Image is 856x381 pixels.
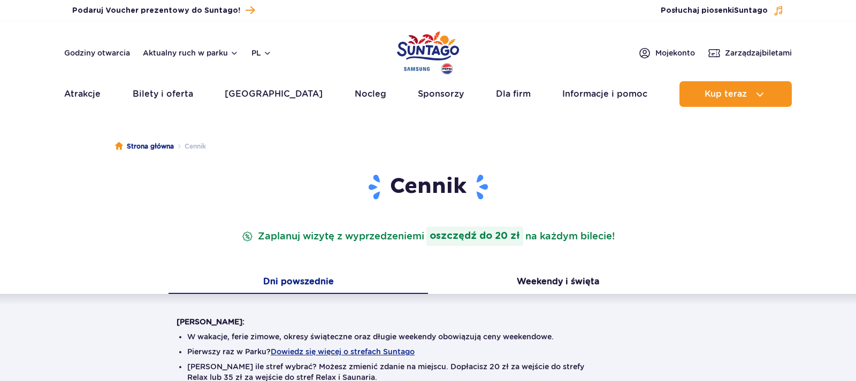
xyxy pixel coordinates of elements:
[187,331,669,342] li: W wakacje, ferie zimowe, okresy świąteczne oraz długie weekendy obowiązują ceny weekendowe.
[734,7,768,14] span: Suntago
[133,81,193,107] a: Bilety i oferta
[661,5,768,16] span: Posłuchaj piosenki
[725,48,792,58] span: Zarządzaj biletami
[418,81,464,107] a: Sponsorzy
[64,48,130,58] a: Godziny otwarcia
[251,48,272,58] button: pl
[174,141,206,152] li: Cennik
[496,81,531,107] a: Dla firm
[64,81,101,107] a: Atrakcje
[225,81,323,107] a: [GEOGRAPHIC_DATA]
[638,46,695,59] a: Mojekonto
[240,227,617,246] p: Zaplanuj wizytę z wyprzedzeniem na każdym bilecie!
[177,173,679,201] h1: Cennik
[72,5,240,16] span: Podaruj Voucher prezentowy do Suntago!
[355,81,386,107] a: Nocleg
[661,5,784,16] button: Posłuchaj piosenkiSuntago
[187,346,669,357] li: Pierwszy raz w Parku?
[655,48,695,58] span: Moje konto
[143,49,239,57] button: Aktualny ruch w parku
[271,347,415,356] button: Dowiedz się więcej o strefach Suntago
[397,27,459,76] a: Park of Poland
[708,46,792,59] a: Zarządzajbiletami
[428,271,687,294] button: Weekendy i święta
[679,81,792,107] button: Kup teraz
[177,317,244,326] strong: [PERSON_NAME]:
[169,271,428,294] button: Dni powszednie
[426,227,523,246] strong: oszczędź do 20 zł
[72,3,255,18] a: Podaruj Voucher prezentowy do Suntago!
[705,89,747,99] span: Kup teraz
[115,141,174,152] a: Strona główna
[562,81,647,107] a: Informacje i pomoc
